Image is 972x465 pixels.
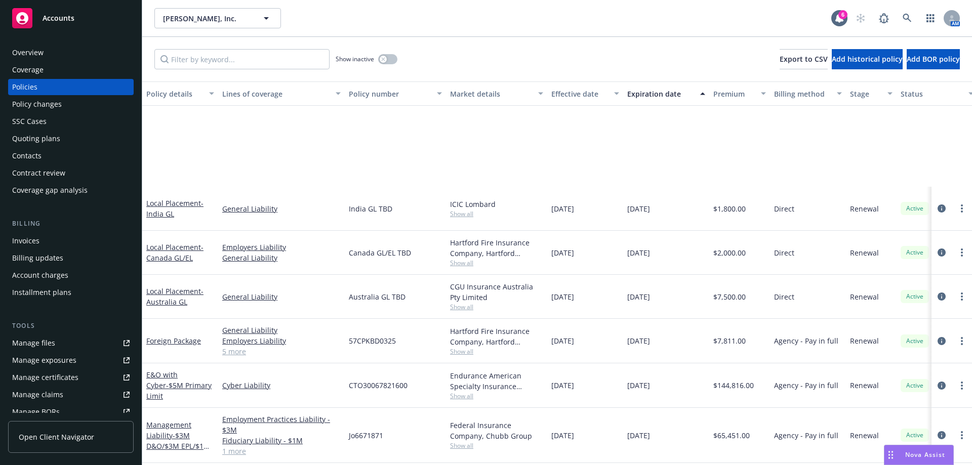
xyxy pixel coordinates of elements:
[12,335,55,351] div: Manage files
[551,89,608,99] div: Effective date
[12,404,60,420] div: Manage BORs
[8,219,134,229] div: Billing
[8,96,134,112] a: Policy changes
[8,4,134,32] a: Accounts
[12,148,42,164] div: Contacts
[627,380,650,391] span: [DATE]
[8,131,134,147] a: Quoting plans
[956,379,968,392] a: more
[218,81,345,106] button: Lines of coverage
[349,291,406,302] span: Australia GL TBD
[956,429,968,441] a: more
[450,326,543,347] div: Hartford Fire Insurance Company, Hartford Insurance Group
[713,203,746,214] span: $1,800.00
[713,247,746,258] span: $2,000.00
[450,347,543,356] span: Show all
[12,284,71,301] div: Installment plans
[12,45,44,61] div: Overview
[43,14,74,22] span: Accounts
[349,380,408,391] span: CTO30067821600
[450,441,543,450] span: Show all
[146,370,212,401] a: E&O with Cyber
[12,250,63,266] div: Billing updates
[222,203,341,214] a: General Liability
[450,89,532,99] div: Market details
[884,445,897,464] div: Drag to move
[838,10,847,19] div: 6
[12,352,76,368] div: Manage exposures
[850,380,879,391] span: Renewal
[154,49,330,69] input: Filter by keyword...
[627,247,650,258] span: [DATE]
[8,250,134,266] a: Billing updates
[956,335,968,347] a: more
[446,81,547,106] button: Market details
[850,430,879,441] span: Renewal
[8,165,134,181] a: Contract review
[8,267,134,283] a: Account charges
[905,381,925,390] span: Active
[146,286,204,307] a: Local Placement
[8,369,134,386] a: Manage certificates
[774,247,794,258] span: Direct
[897,8,917,28] a: Search
[146,336,201,346] a: Foreign Package
[713,380,754,391] span: $144,816.00
[547,81,623,106] button: Effective date
[8,284,134,301] a: Installment plans
[222,414,341,435] a: Employment Practices Liability - $3M
[222,335,341,346] a: Employers Liability
[905,292,925,301] span: Active
[450,209,543,218] span: Show all
[222,435,341,446] a: Fiduciary Liability - $1M
[450,259,543,267] span: Show all
[905,248,925,257] span: Active
[780,49,828,69] button: Export to CSV
[874,8,894,28] a: Report a Bug
[832,49,903,69] button: Add historical policy
[8,335,134,351] a: Manage files
[905,450,945,459] span: Nova Assist
[905,431,925,440] span: Active
[551,291,574,302] span: [DATE]
[349,335,396,346] span: 57CPKBD0325
[8,45,134,61] a: Overview
[907,54,960,64] span: Add BOR policy
[884,445,954,465] button: Nova Assist
[8,352,134,368] a: Manage exposures
[450,199,543,209] div: ICIC Lombard
[146,431,210,461] span: - $3M D&O/$3M EPL/$1M FID
[850,335,879,346] span: Renewal
[450,237,543,259] div: Hartford Fire Insurance Company, Hartford Insurance Group
[222,242,341,252] a: Employers Liability
[956,246,968,259] a: more
[920,8,941,28] a: Switch app
[222,252,341,263] a: General Liability
[832,54,903,64] span: Add historical policy
[450,370,543,392] div: Endurance American Specialty Insurance Company, Sompo International, CRC Group
[12,369,78,386] div: Manage certificates
[774,291,794,302] span: Direct
[146,242,204,263] a: Local Placement
[19,432,94,442] span: Open Client Navigator
[12,96,62,112] div: Policy changes
[627,291,650,302] span: [DATE]
[222,380,341,391] a: Cyber Liability
[8,79,134,95] a: Policies
[12,387,63,403] div: Manage claims
[146,198,204,219] a: Local Placement
[850,89,881,99] div: Stage
[627,89,694,99] div: Expiration date
[12,233,39,249] div: Invoices
[770,81,846,106] button: Billing method
[936,202,948,215] a: circleInformation
[936,290,948,303] a: circleInformation
[345,81,446,106] button: Policy number
[956,202,968,215] a: more
[12,267,68,283] div: Account charges
[8,321,134,331] div: Tools
[12,182,88,198] div: Coverage gap analysis
[850,203,879,214] span: Renewal
[713,430,750,441] span: $65,451.00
